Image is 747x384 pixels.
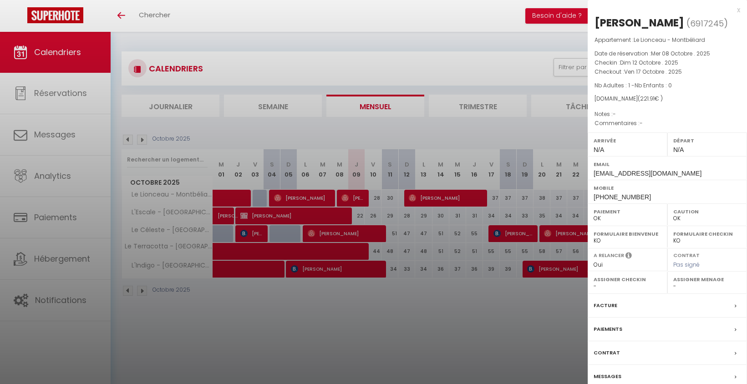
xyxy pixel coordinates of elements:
[595,35,740,45] p: Appartement :
[594,207,661,216] label: Paiement
[595,67,740,76] p: Checkout :
[594,136,661,145] label: Arrivée
[594,183,741,192] label: Mobile
[594,275,661,284] label: Assigner Checkin
[635,81,672,89] span: Nb Enfants : 0
[594,301,617,310] label: Facture
[594,324,622,334] label: Paiements
[594,372,621,381] label: Messages
[594,348,620,358] label: Contrat
[686,17,728,30] span: ( )
[595,49,740,58] p: Date de réservation :
[673,275,741,284] label: Assigner Menage
[673,261,700,268] span: Pas signé
[690,18,724,29] span: 6917245
[638,95,663,102] span: ( € )
[673,207,741,216] label: Caution
[620,59,678,66] span: Dim 12 Octobre . 2025
[594,193,651,201] span: [PHONE_NUMBER]
[640,119,643,127] span: -
[673,252,700,258] label: Contrat
[640,95,655,102] span: 221.91
[594,146,604,153] span: N/A
[651,50,710,57] span: Mer 08 Octobre . 2025
[594,229,661,238] label: Formulaire Bienvenue
[595,119,740,128] p: Commentaires :
[613,110,616,118] span: -
[595,15,684,30] div: [PERSON_NAME]
[673,229,741,238] label: Formulaire Checkin
[673,146,684,153] span: N/A
[624,68,682,76] span: Ven 17 Octobre . 2025
[594,170,701,177] span: [EMAIL_ADDRESS][DOMAIN_NAME]
[634,36,705,44] span: Le Lionceau - Montbéliard
[625,252,632,262] i: Sélectionner OUI si vous souhaiter envoyer les séquences de messages post-checkout
[594,252,624,259] label: A relancer
[595,110,740,119] p: Notes :
[595,95,740,103] div: [DOMAIN_NAME]
[595,58,740,67] p: Checkin :
[673,136,741,145] label: Départ
[594,160,741,169] label: Email
[588,5,740,15] div: x
[595,81,672,89] span: Nb Adultes : 1 -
